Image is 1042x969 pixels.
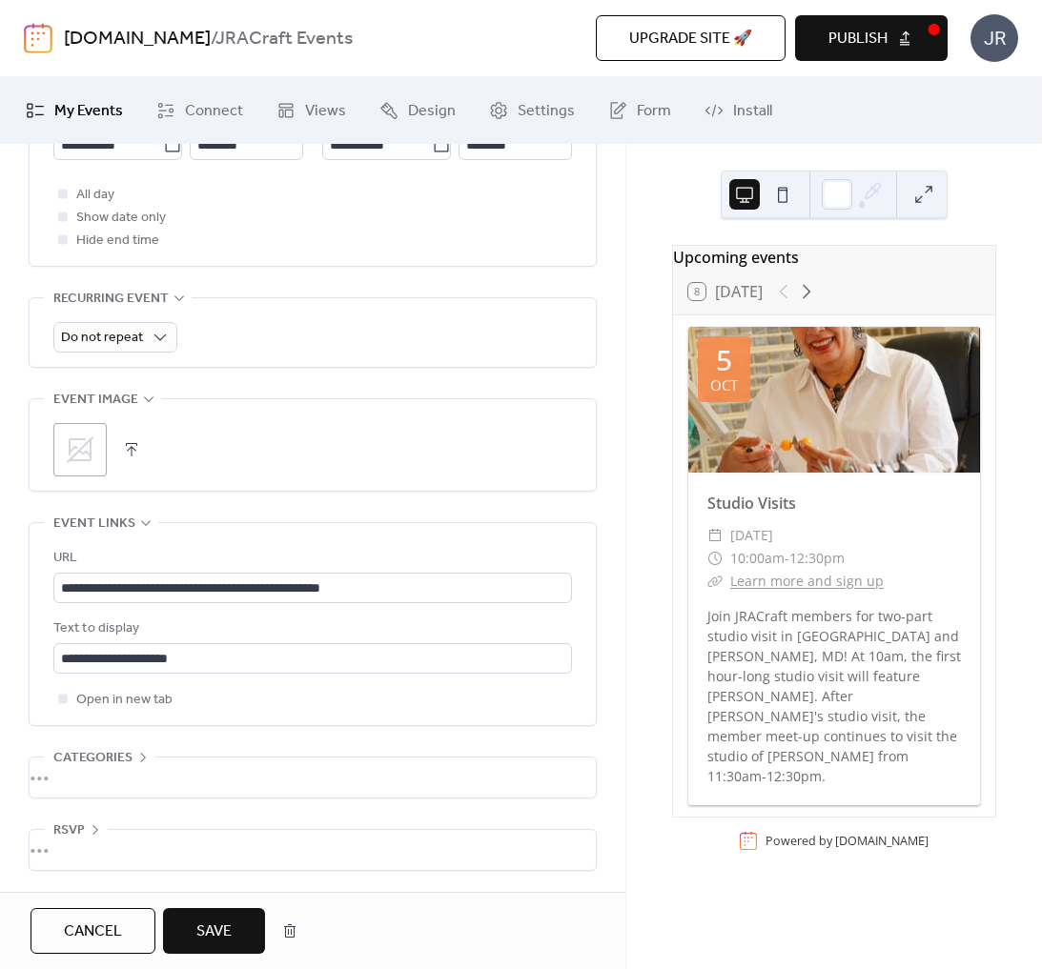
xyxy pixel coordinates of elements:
span: 12:30pm [789,547,845,570]
div: JR [970,14,1018,62]
span: 10:00am [730,547,785,570]
span: All day [76,184,114,207]
span: Publish [828,28,888,50]
div: ••• [30,757,596,797]
span: Connect [185,100,243,123]
div: Text to display [53,617,568,640]
a: [DOMAIN_NAME] [64,21,211,57]
b: / [211,21,215,57]
span: Show date only [76,207,166,230]
span: Design [408,100,456,123]
div: Oct [710,378,738,393]
span: RSVP [53,819,85,842]
span: Recurring event [53,288,169,311]
button: Publish [795,15,948,61]
a: Form [594,85,685,136]
div: Join JRACraft members for two-part studio visit in [GEOGRAPHIC_DATA] and [PERSON_NAME], MD! At 10... [688,606,980,786]
a: Views [262,85,360,136]
span: Cancel [64,920,122,943]
div: URL [53,547,568,570]
span: Upgrade site 🚀 [629,28,752,50]
a: My Events [11,85,137,136]
div: ​ [707,524,723,547]
span: My Events [54,100,123,123]
span: Event image [53,389,138,412]
span: Categories [53,747,133,770]
div: Powered by [766,833,929,849]
span: [DATE] [730,524,773,547]
a: Studio Visits [707,493,796,514]
div: ​ [707,570,723,593]
b: JRACraft Events [215,21,353,57]
img: logo [24,23,52,53]
div: Upcoming events [673,246,995,269]
a: Connect [142,85,257,136]
a: Learn more and sign up [730,572,884,590]
div: 5 [716,346,732,374]
a: Design [365,85,470,136]
span: Hide end time [76,230,159,252]
a: [DOMAIN_NAME] [835,833,929,849]
span: Views [305,100,346,123]
a: Settings [475,85,589,136]
div: ​ [707,547,723,570]
span: Settings [518,100,575,123]
span: Do not repeat [61,325,143,351]
a: Install [690,85,787,136]
div: ••• [30,830,596,870]
button: Save [163,908,265,954]
span: Event links [53,513,135,535]
div: ; [53,423,107,476]
span: - [785,547,789,570]
button: Upgrade site 🚀 [596,15,786,61]
span: Form [637,100,671,123]
span: Save [196,920,232,943]
span: Open in new tab [76,689,173,712]
span: Install [733,100,772,123]
button: Cancel [31,908,155,954]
